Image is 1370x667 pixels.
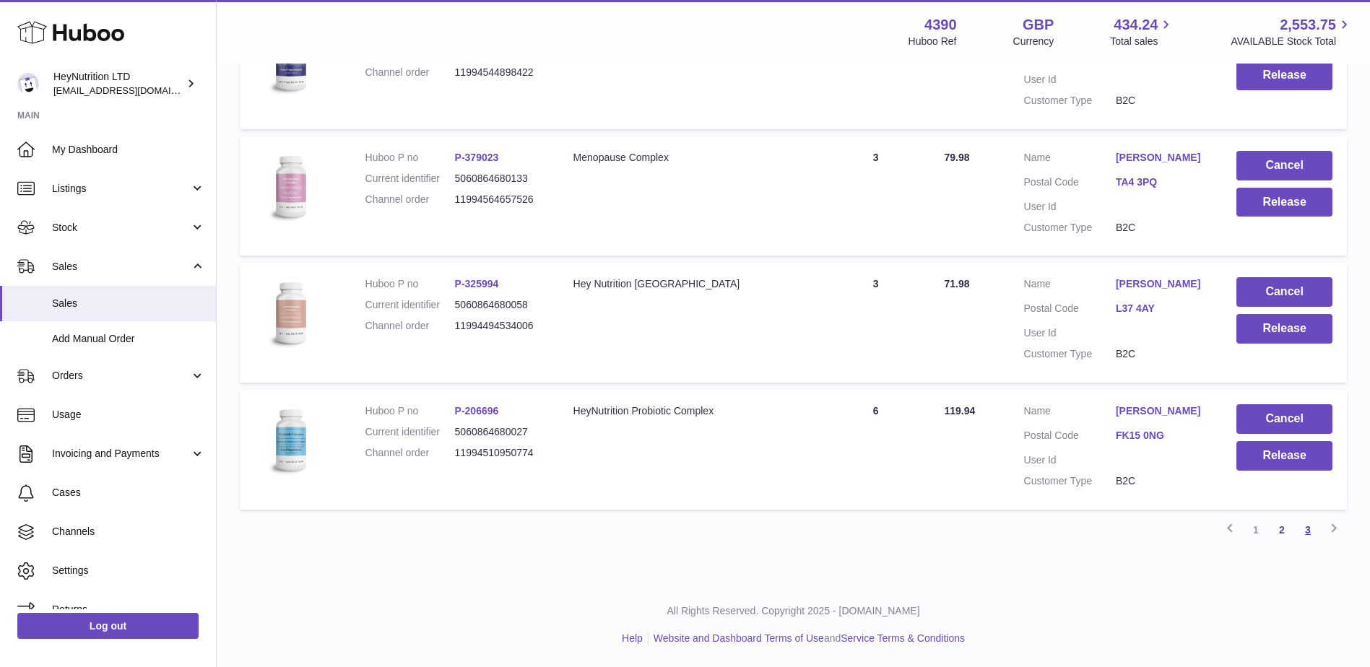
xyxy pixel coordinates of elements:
[573,277,807,291] div: Hey Nutrition [GEOGRAPHIC_DATA]
[52,221,190,235] span: Stock
[1236,314,1332,344] button: Release
[254,404,326,476] img: 43901725567703.jpeg
[1024,347,1116,361] dt: Customer Type
[53,84,212,96] span: [EMAIL_ADDRESS][DOMAIN_NAME]
[52,486,205,500] span: Cases
[365,151,455,165] dt: Huboo P no
[52,297,205,310] span: Sales
[945,152,970,163] span: 79.98
[455,66,545,79] dd: 11994544898422
[455,152,499,163] a: P-379023
[1236,61,1332,90] button: Release
[822,136,930,256] td: 3
[365,66,455,79] dt: Channel order
[1024,277,1116,295] dt: Name
[1236,151,1332,180] button: Cancel
[52,447,190,461] span: Invoicing and Payments
[1116,94,1208,108] dd: B2C
[52,143,205,157] span: My Dashboard
[1024,302,1116,319] dt: Postal Code
[52,260,190,274] span: Sales
[1116,474,1208,488] dd: B2C
[53,70,183,97] div: HeyNutrition LTD
[455,172,545,186] dd: 5060864680133
[254,151,326,223] img: 43901725566168.jpg
[924,15,957,35] strong: 4390
[1024,429,1116,446] dt: Postal Code
[1024,474,1116,488] dt: Customer Type
[909,35,957,48] div: Huboo Ref
[1024,175,1116,193] dt: Postal Code
[1024,221,1116,235] dt: Customer Type
[654,632,824,644] a: Website and Dashboard Terms of Use
[1236,404,1332,434] button: Cancel
[365,298,455,312] dt: Current identifier
[945,405,976,417] span: 119.94
[365,193,455,206] dt: Channel order
[455,319,545,333] dd: 11994494534006
[1024,151,1116,168] dt: Name
[1013,35,1054,48] div: Currency
[1116,429,1208,443] a: FK15 0NG
[254,277,326,349] img: 43901725566913.jpg
[365,172,455,186] dt: Current identifier
[573,151,807,165] div: Menopause Complex
[365,425,455,439] dt: Current identifier
[1024,404,1116,422] dt: Name
[1280,15,1336,35] span: 2,553.75
[52,408,205,422] span: Usage
[1116,175,1208,189] a: TA4 3PQ
[1024,326,1116,340] dt: User Id
[945,278,970,289] span: 71.98
[1110,35,1174,48] span: Total sales
[52,182,190,196] span: Listings
[17,613,199,639] a: Log out
[649,632,965,645] li: and
[1236,188,1332,217] button: Release
[1231,15,1353,48] a: 2,553.75 AVAILABLE Stock Total
[1024,453,1116,467] dt: User Id
[1110,15,1174,48] a: 434.24 Total sales
[1023,15,1054,35] strong: GBP
[455,298,545,312] dd: 5060864680058
[365,277,455,291] dt: Huboo P no
[52,525,205,539] span: Channels
[52,603,205,616] span: Returns
[455,193,545,206] dd: 11994564657526
[365,446,455,460] dt: Channel order
[1116,302,1208,315] a: L37 4AY
[1236,277,1332,307] button: Cancel
[1295,517,1321,543] a: 3
[1231,35,1353,48] span: AVAILABLE Stock Total
[1116,151,1208,165] a: [PERSON_NAME]
[822,390,930,510] td: 6
[622,632,643,644] a: Help
[841,632,965,644] a: Service Terms & Conditions
[573,404,807,418] div: HeyNutrition Probiotic Complex
[52,369,190,383] span: Orders
[1243,517,1269,543] a: 1
[455,278,499,289] a: P-325994
[365,404,455,418] dt: Huboo P no
[228,604,1358,618] p: All Rights Reserved. Copyright 2025 - [DOMAIN_NAME]
[1269,517,1295,543] a: 2
[1024,73,1116,87] dt: User Id
[365,319,455,333] dt: Channel order
[52,564,205,577] span: Settings
[1116,277,1208,291] a: [PERSON_NAME]
[17,73,39,95] img: internalAdmin-4390@internal.huboo.com
[52,332,205,346] span: Add Manual Order
[822,263,930,383] td: 3
[455,446,545,460] dd: 11994510950774
[455,405,499,417] a: P-206696
[455,425,545,439] dd: 5060864680027
[1114,15,1158,35] span: 434.24
[1236,441,1332,471] button: Release
[1024,200,1116,214] dt: User Id
[1116,221,1208,235] dd: B2C
[1116,347,1208,361] dd: B2C
[1024,94,1116,108] dt: Customer Type
[822,9,930,129] td: 3
[1116,404,1208,418] a: [PERSON_NAME]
